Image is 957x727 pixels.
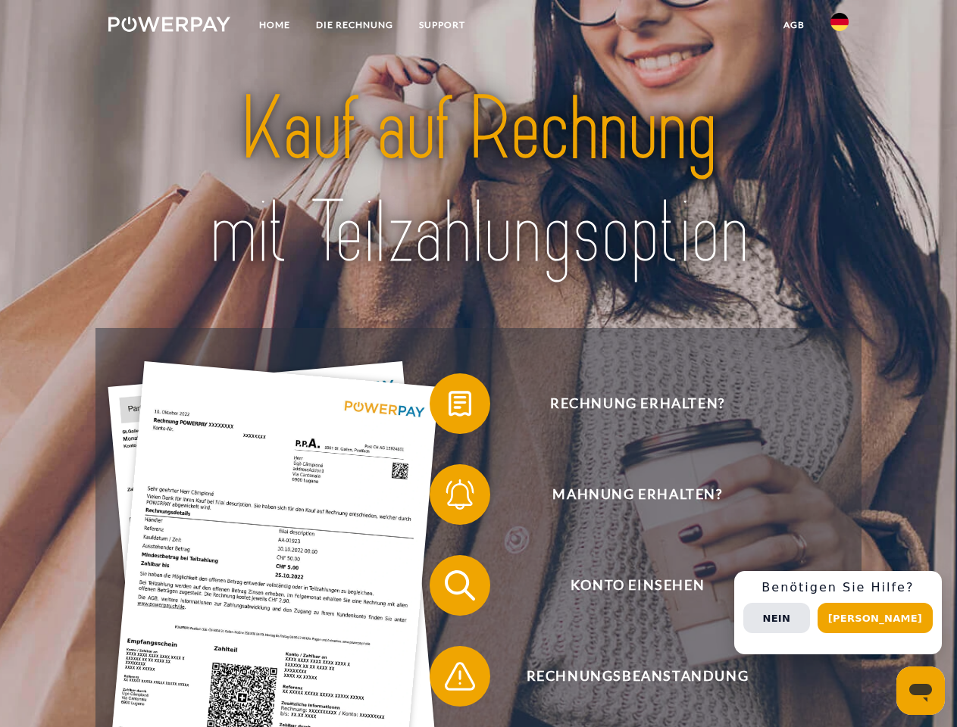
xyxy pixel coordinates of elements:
span: Rechnung erhalten? [452,373,823,434]
img: qb_bell.svg [441,476,479,513]
img: de [830,13,849,31]
h3: Benötigen Sie Hilfe? [743,580,933,595]
span: Konto einsehen [452,555,823,616]
button: Mahnung erhalten? [430,464,824,525]
img: logo-powerpay-white.svg [108,17,230,32]
img: qb_bill.svg [441,385,479,423]
div: Schnellhilfe [734,571,942,654]
img: qb_warning.svg [441,657,479,695]
button: Konto einsehen [430,555,824,616]
button: Rechnung erhalten? [430,373,824,434]
button: [PERSON_NAME] [818,603,933,633]
img: title-powerpay_de.svg [145,73,812,290]
a: DIE RECHNUNG [303,11,406,39]
span: Rechnungsbeanstandung [452,646,823,707]
iframe: Schaltfläche zum Öffnen des Messaging-Fensters [896,666,945,715]
a: agb [771,11,818,39]
img: qb_search.svg [441,566,479,604]
button: Rechnungsbeanstandung [430,646,824,707]
span: Mahnung erhalten? [452,464,823,525]
a: SUPPORT [406,11,478,39]
a: Home [246,11,303,39]
button: Nein [743,603,810,633]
